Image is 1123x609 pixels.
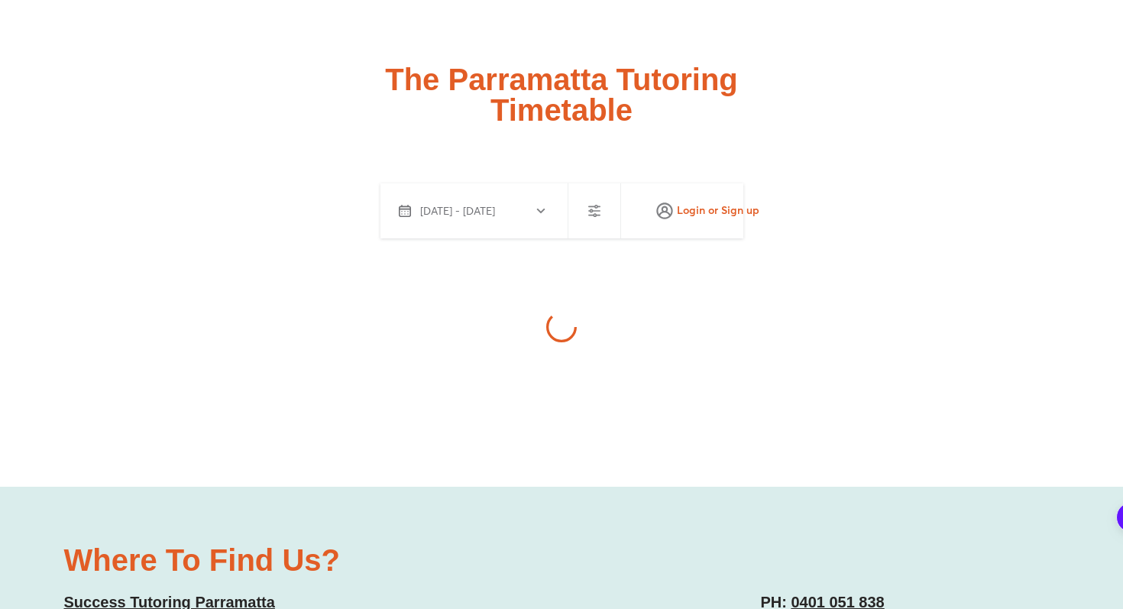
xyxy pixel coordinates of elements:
h2: Where To Find Us? [64,545,547,575]
h2: The Parramatta Tutoring Timetable [385,64,738,125]
iframe: Chat Widget [1047,536,1123,609]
